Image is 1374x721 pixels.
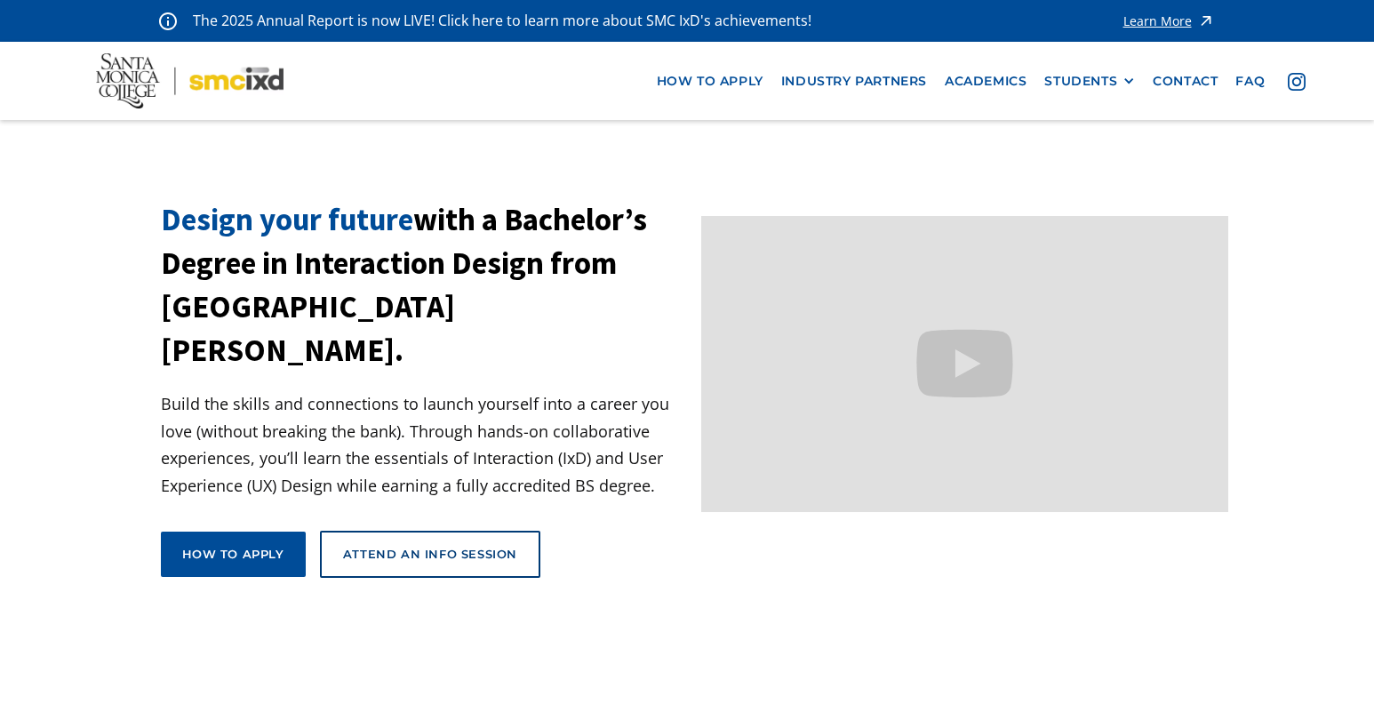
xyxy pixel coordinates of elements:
img: Santa Monica College - SMC IxD logo [96,53,284,108]
img: icon - information - alert [159,12,177,30]
a: how to apply [648,65,772,98]
a: Academics [936,65,1035,98]
a: How to apply [161,532,306,576]
a: faq [1226,65,1274,98]
a: contact [1144,65,1226,98]
a: Attend an Info Session [320,531,540,577]
p: The 2025 Annual Report is now LIVE! Click here to learn more about SMC IxD's achievements! [193,9,813,33]
div: STUDENTS [1044,74,1135,89]
img: icon - arrow - alert [1197,9,1215,33]
span: Design your future [161,200,413,239]
div: STUDENTS [1044,74,1117,89]
a: industry partners [772,65,936,98]
a: Learn More [1123,9,1215,33]
p: Build the skills and connections to launch yourself into a career you love (without breaking the ... [161,390,688,499]
div: Attend an Info Session [343,546,517,562]
div: How to apply [182,546,284,562]
img: icon - instagram [1288,73,1306,91]
div: Learn More [1123,15,1192,28]
iframe: Design your future with a Bachelor's Degree in Interaction Design from Santa Monica College [701,216,1228,512]
h1: with a Bachelor’s Degree in Interaction Design from [GEOGRAPHIC_DATA][PERSON_NAME]. [161,198,688,373]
